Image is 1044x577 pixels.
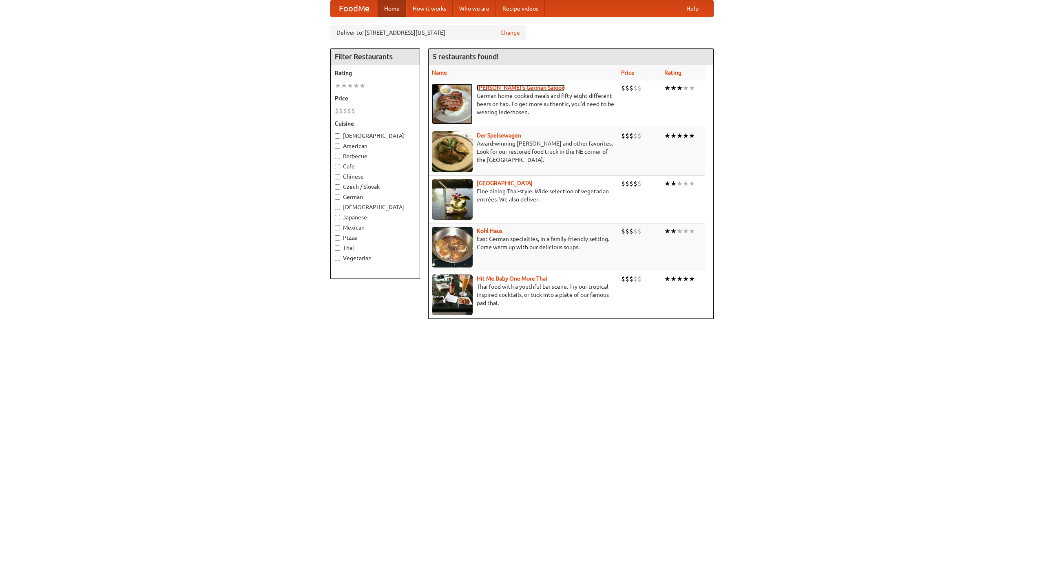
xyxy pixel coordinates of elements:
ng-pluralize: 5 restaurants found! [433,53,499,60]
a: How it works [406,0,453,17]
label: Chinese [335,172,416,181]
li: $ [633,179,637,188]
li: $ [629,274,633,283]
a: Der Speisewagen [477,132,521,139]
li: $ [629,179,633,188]
li: ★ [677,274,683,283]
h5: Cuisine [335,119,416,128]
li: $ [637,274,641,283]
a: [PERSON_NAME]'s German Saloon [477,84,565,91]
li: ★ [670,274,677,283]
p: East German specialties, in a family-friendly setting. Come warm up with our delicious soups. [432,235,615,251]
li: $ [625,84,629,93]
li: $ [625,179,629,188]
input: American [335,144,340,149]
li: ★ [689,131,695,140]
label: [DEMOGRAPHIC_DATA] [335,132,416,140]
li: ★ [664,84,670,93]
a: Change [500,29,520,37]
label: Pizza [335,234,416,242]
li: ★ [683,179,689,188]
a: Hit Me Baby One More Thai [477,275,547,282]
a: Help [680,0,705,17]
li: $ [629,227,633,236]
label: American [335,142,416,150]
li: ★ [689,84,695,93]
li: $ [633,84,637,93]
li: ★ [664,274,670,283]
input: Czech / Slovak [335,184,340,190]
label: Vegetarian [335,254,416,262]
label: Thai [335,244,416,252]
label: Cafe [335,162,416,170]
a: [GEOGRAPHIC_DATA] [477,180,533,186]
li: $ [637,227,641,236]
li: $ [621,84,625,93]
li: $ [625,131,629,140]
li: $ [633,274,637,283]
div: Deliver to: [STREET_ADDRESS][US_STATE] [330,25,526,40]
li: ★ [683,227,689,236]
input: German [335,195,340,200]
li: $ [637,179,641,188]
p: German home-cooked meals and fifty-eight different beers on tap. To get more authentic, you'd nee... [432,92,615,116]
li: $ [339,106,343,115]
a: Price [621,69,635,76]
a: Kohl Haus [477,228,502,234]
li: $ [633,227,637,236]
li: ★ [664,131,670,140]
li: ★ [677,131,683,140]
li: $ [621,131,625,140]
label: Barbecue [335,152,416,160]
li: ★ [353,81,359,90]
li: $ [637,131,641,140]
li: ★ [664,179,670,188]
label: Mexican [335,223,416,232]
input: Japanese [335,215,340,220]
li: ★ [689,179,695,188]
a: Rating [664,69,681,76]
a: Recipe videos [496,0,545,17]
li: ★ [670,227,677,236]
li: ★ [677,179,683,188]
input: Vegetarian [335,256,340,261]
h4: Filter Restaurants [331,49,420,65]
li: $ [633,131,637,140]
li: ★ [347,81,353,90]
li: $ [625,274,629,283]
li: $ [347,106,351,115]
input: Barbecue [335,154,340,159]
h5: Rating [335,69,416,77]
li: $ [621,227,625,236]
li: $ [343,106,347,115]
li: ★ [335,81,341,90]
li: ★ [689,227,695,236]
img: esthers.jpg [432,84,473,124]
input: Chinese [335,174,340,179]
input: Cafe [335,164,340,169]
input: Pizza [335,235,340,241]
li: ★ [683,131,689,140]
li: $ [335,106,339,115]
li: ★ [683,84,689,93]
li: ★ [670,131,677,140]
input: Mexican [335,225,340,230]
li: $ [629,84,633,93]
label: Japanese [335,213,416,221]
li: $ [625,227,629,236]
input: Thai [335,245,340,251]
a: Name [432,69,447,76]
li: ★ [664,227,670,236]
li: ★ [670,84,677,93]
li: ★ [689,274,695,283]
img: kohlhaus.jpg [432,227,473,267]
a: Home [378,0,406,17]
li: ★ [359,81,365,90]
input: [DEMOGRAPHIC_DATA] [335,205,340,210]
p: Fine dining Thai-style. Wide selection of vegetarian entrées. We also deliver. [432,187,615,203]
li: $ [621,274,625,283]
li: $ [629,131,633,140]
